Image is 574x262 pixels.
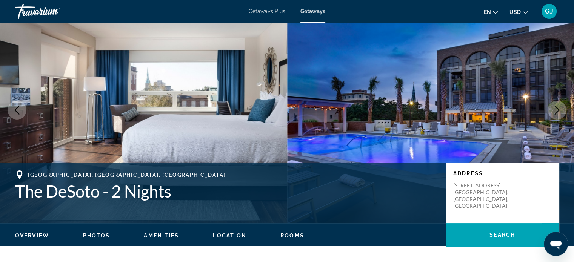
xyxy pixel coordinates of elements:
[509,9,521,15] span: USD
[280,232,304,239] button: Rooms
[213,232,246,239] button: Location
[539,3,559,19] button: User Menu
[484,9,491,15] span: en
[489,232,515,238] span: Search
[300,8,325,14] a: Getaways
[15,181,438,201] h1: The DeSoto - 2 Nights
[453,170,551,176] p: Address
[28,172,226,178] span: [GEOGRAPHIC_DATA], [GEOGRAPHIC_DATA], [GEOGRAPHIC_DATA]
[446,223,559,247] button: Search
[453,182,514,209] p: [STREET_ADDRESS] [GEOGRAPHIC_DATA], [GEOGRAPHIC_DATA], [GEOGRAPHIC_DATA]
[548,101,566,120] button: Next image
[484,6,498,17] button: Change language
[8,101,26,120] button: Previous image
[83,232,110,239] button: Photos
[15,2,91,21] a: Travorium
[544,232,568,256] iframe: Button to launch messaging window
[15,232,49,239] button: Overview
[144,232,179,239] button: Amenities
[545,8,553,15] span: GJ
[249,8,285,14] a: Getaways Plus
[509,6,528,17] button: Change currency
